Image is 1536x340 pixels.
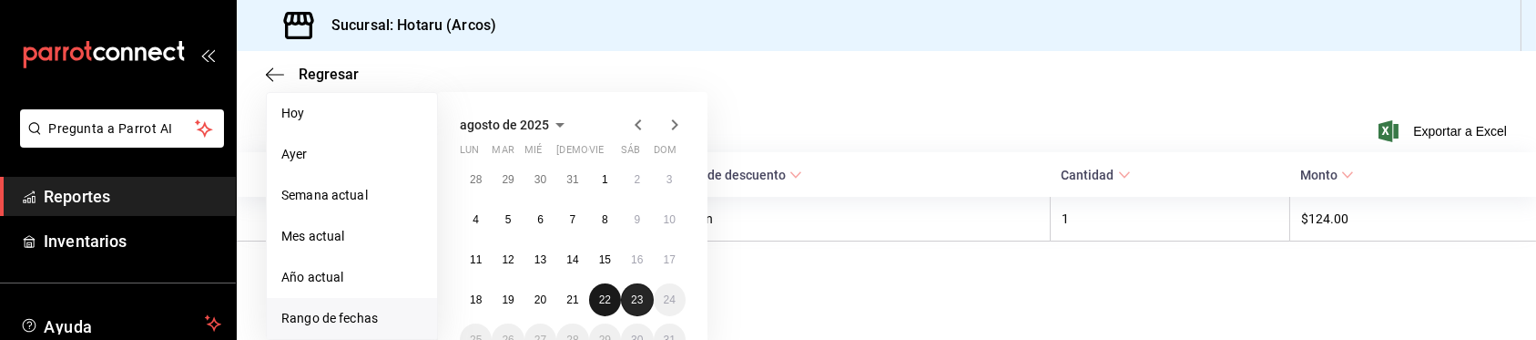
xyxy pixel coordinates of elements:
[44,313,198,335] span: Ayuda
[589,144,604,163] abbr: viernes
[566,173,578,186] abbr: 31 de julio de 2025
[667,197,1050,242] th: Orden
[470,294,482,306] abbr: 18 de agosto de 2025
[13,132,224,151] a: Pregunta a Parrot AI
[20,109,224,148] button: Pregunta a Parrot AI
[524,144,542,163] abbr: miércoles
[634,213,640,226] abbr: 9 de agosto de 2025
[621,163,653,196] button: 2 de agosto de 2025
[281,186,422,205] span: Semana actual
[44,184,221,209] span: Reportes
[664,253,676,266] abbr: 17 de agosto de 2025
[556,163,588,196] button: 31 de julio de 2025
[492,144,514,163] abbr: martes
[281,104,422,123] span: Hoy
[281,309,422,328] span: Rango de fechas
[664,294,676,306] abbr: 24 de agosto de 2025
[534,253,546,266] abbr: 13 de agosto de 2025
[589,163,621,196] button: 1 de agosto de 2025
[599,253,611,266] abbr: 15 de agosto de 2025
[281,268,422,287] span: Año actual
[524,203,556,236] button: 6 de agosto de 2025
[621,283,653,316] button: 23 de agosto de 2025
[237,197,667,242] th: [PERSON_NAME]
[505,213,512,226] abbr: 5 de agosto de 2025
[524,163,556,196] button: 30 de julio de 2025
[470,173,482,186] abbr: 28 de julio de 2025
[492,163,524,196] button: 29 de julio de 2025
[654,144,676,163] abbr: domingo
[621,243,653,276] button: 16 de agosto de 2025
[631,294,643,306] abbr: 23 de agosto de 2025
[492,243,524,276] button: 12 de agosto de 2025
[460,163,492,196] button: 28 de julio de 2025
[654,163,686,196] button: 3 de agosto de 2025
[502,253,514,266] abbr: 12 de agosto de 2025
[556,283,588,316] button: 21 de agosto de 2025
[1051,197,1290,242] th: 1
[537,213,544,226] abbr: 6 de agosto de 2025
[460,243,492,276] button: 11 de agosto de 2025
[1382,120,1507,142] button: Exportar a Excel
[654,243,686,276] button: 17 de agosto de 2025
[266,66,359,83] button: Regresar
[666,173,673,186] abbr: 3 de agosto de 2025
[281,227,422,246] span: Mes actual
[566,253,578,266] abbr: 14 de agosto de 2025
[1300,168,1354,182] span: Monto
[654,283,686,316] button: 24 de agosto de 2025
[460,203,492,236] button: 4 de agosto de 2025
[589,243,621,276] button: 15 de agosto de 2025
[634,173,640,186] abbr: 2 de agosto de 2025
[460,114,571,136] button: agosto de 2025
[621,144,640,163] abbr: sábado
[556,243,588,276] button: 14 de agosto de 2025
[602,213,608,226] abbr: 8 de agosto de 2025
[599,294,611,306] abbr: 22 de agosto de 2025
[524,243,556,276] button: 13 de agosto de 2025
[299,66,359,83] span: Regresar
[473,213,479,226] abbr: 4 de agosto de 2025
[1062,168,1131,182] span: Cantidad
[654,203,686,236] button: 10 de agosto de 2025
[460,144,479,163] abbr: lunes
[589,283,621,316] button: 22 de agosto de 2025
[44,229,221,253] span: Inventarios
[1289,197,1536,242] th: $124.00
[317,15,496,36] h3: Sucursal: Hotaru (Arcos)
[534,294,546,306] abbr: 20 de agosto de 2025
[524,283,556,316] button: 20 de agosto de 2025
[460,118,549,132] span: agosto de 2025
[534,173,546,186] abbr: 30 de julio de 2025
[556,144,664,163] abbr: jueves
[664,213,676,226] abbr: 10 de agosto de 2025
[631,253,643,266] abbr: 16 de agosto de 2025
[570,213,576,226] abbr: 7 de agosto de 2025
[556,203,588,236] button: 7 de agosto de 2025
[49,119,196,139] span: Pregunta a Parrot AI
[566,294,578,306] abbr: 21 de agosto de 2025
[589,203,621,236] button: 8 de agosto de 2025
[492,203,524,236] button: 5 de agosto de 2025
[502,173,514,186] abbr: 29 de julio de 2025
[460,283,492,316] button: 18 de agosto de 2025
[470,253,482,266] abbr: 11 de agosto de 2025
[281,145,422,164] span: Ayer
[621,203,653,236] button: 9 de agosto de 2025
[200,47,215,62] button: open_drawer_menu
[502,294,514,306] abbr: 19 de agosto de 2025
[602,173,608,186] abbr: 1 de agosto de 2025
[492,283,524,316] button: 19 de agosto de 2025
